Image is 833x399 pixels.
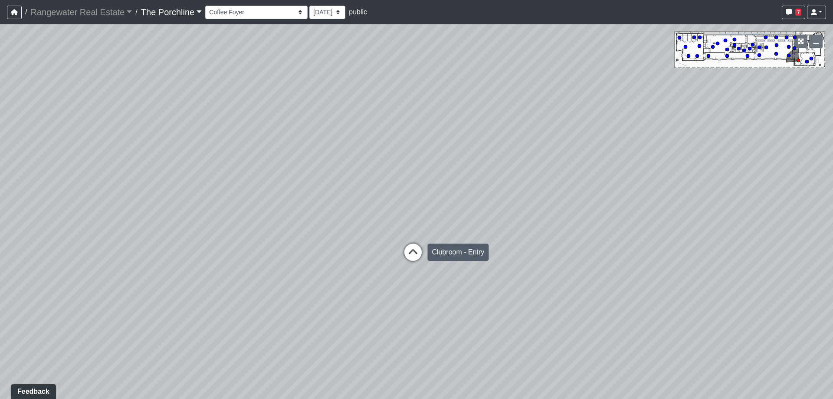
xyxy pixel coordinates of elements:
span: public [349,8,367,16]
div: Clubroom - Entry [427,244,489,261]
span: / [22,3,30,21]
a: The Porchline [141,3,202,21]
button: 7 [782,6,805,19]
span: 7 [795,9,801,16]
a: Rangewater Real Estate [30,3,132,21]
span: / [132,3,141,21]
iframe: Ybug feedback widget [7,382,58,399]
